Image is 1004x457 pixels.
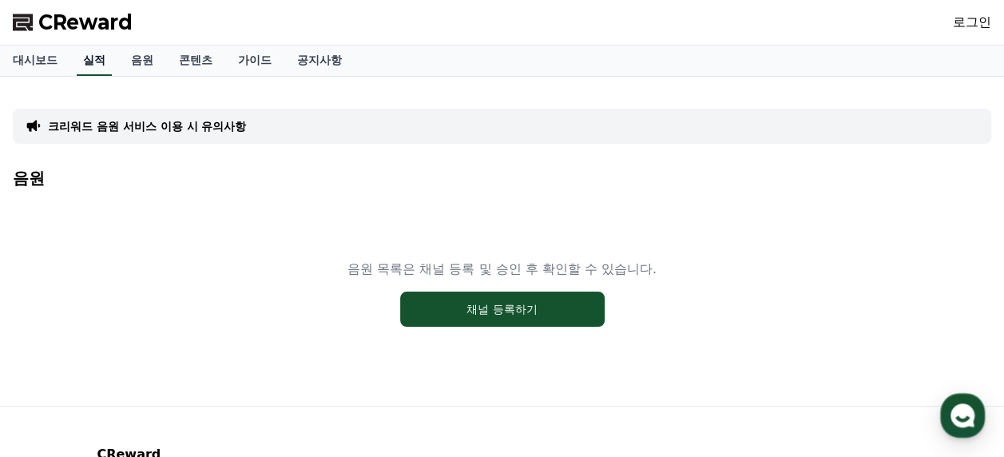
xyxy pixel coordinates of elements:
[166,46,225,76] a: 콘텐츠
[50,348,60,361] span: 홈
[146,349,165,362] span: 대화
[77,46,112,76] a: 실적
[5,324,105,364] a: 홈
[48,118,246,134] a: 크리워드 음원 서비스 이용 시 유의사항
[347,260,657,279] p: 음원 목록은 채널 등록 및 승인 후 확인할 수 있습니다.
[206,324,307,364] a: 설정
[247,348,266,361] span: 설정
[105,324,206,364] a: 대화
[13,169,991,187] h4: 음원
[284,46,355,76] a: 공지사항
[38,10,133,35] span: CReward
[13,10,133,35] a: CReward
[953,13,991,32] a: 로그인
[225,46,284,76] a: 가이드
[118,46,166,76] a: 음원
[400,292,605,327] button: 채널 등록하기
